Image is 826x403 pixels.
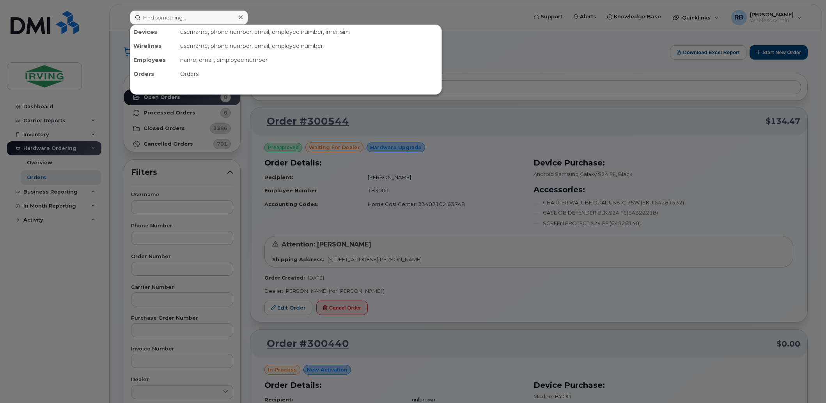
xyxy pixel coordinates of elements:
[177,25,441,39] div: username, phone number, email, employee number, imei, sim
[177,53,441,67] div: name, email, employee number
[130,25,177,39] div: Devices
[177,39,441,53] div: username, phone number, email, employee number
[130,53,177,67] div: Employees
[130,67,177,81] div: Orders
[177,67,441,81] div: Orders
[130,39,177,53] div: Wirelines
